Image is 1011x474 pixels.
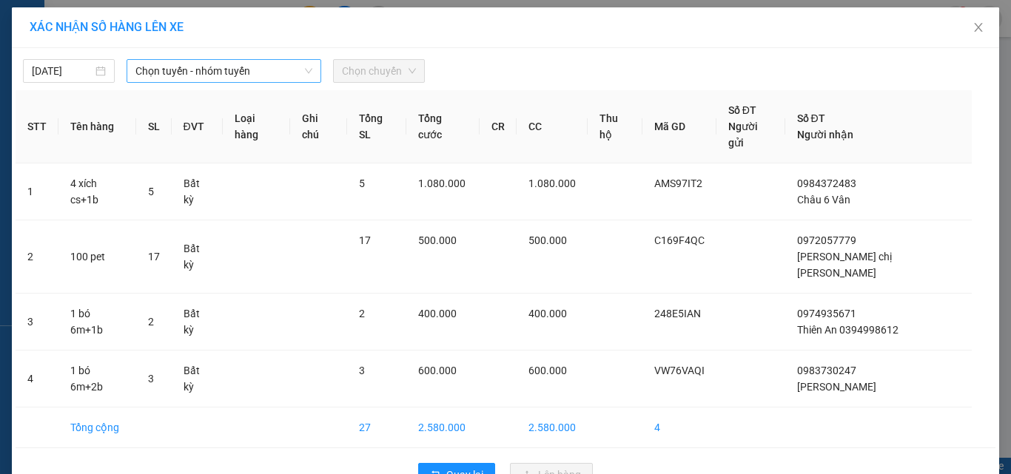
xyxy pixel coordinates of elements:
[958,7,999,49] button: Close
[797,112,825,124] span: Số ĐT
[359,308,365,319] span: 2
[728,121,758,149] span: Người gửi
[797,177,856,189] span: 0984372483
[172,90,224,163] th: ĐVT
[418,365,457,376] span: 600.000
[148,373,154,385] span: 3
[654,308,701,319] span: 248E5IAN
[797,365,856,376] span: 0983730247
[172,163,224,220] td: Bất kỳ
[797,308,856,319] span: 0974935671
[148,251,160,263] span: 17
[418,234,457,246] span: 500.000
[172,294,224,351] td: Bất kỳ
[797,129,853,140] span: Người nhận
[973,21,984,33] span: close
[359,177,365,189] span: 5
[654,177,702,189] span: AMS97IT2
[58,351,136,407] td: 1 bó 6m+2b
[16,163,58,220] td: 1
[342,60,416,82] span: Chọn chuyến
[58,294,136,351] td: 1 bó 6m+1b
[406,90,480,163] th: Tổng cước
[58,407,136,448] td: Tổng cộng
[418,308,457,319] span: 400.000
[290,90,347,163] th: Ghi chú
[588,90,642,163] th: Thu hộ
[58,163,136,220] td: 4 xích cs+1b
[797,381,876,393] span: [PERSON_NAME]
[148,316,154,328] span: 2
[58,220,136,294] td: 100 pet
[135,60,312,82] span: Chọn tuyến - nhóm tuyến
[30,20,184,34] span: XÁC NHẬN SỐ HÀNG LÊN XE
[418,177,466,189] span: 1.080.000
[172,220,224,294] td: Bất kỳ
[406,407,480,448] td: 2.580.000
[654,234,705,246] span: C169F4QC
[517,407,588,448] td: 2.580.000
[16,351,58,407] td: 4
[642,90,716,163] th: Mã GD
[359,234,371,246] span: 17
[347,90,406,163] th: Tổng SL
[528,365,567,376] span: 600.000
[32,63,93,79] input: 15/10/2025
[172,351,224,407] td: Bất kỳ
[16,90,58,163] th: STT
[797,251,892,279] span: [PERSON_NAME] chị [PERSON_NAME]
[528,308,567,319] span: 400.000
[528,177,576,189] span: 1.080.000
[797,234,856,246] span: 0972057779
[223,90,290,163] th: Loại hàng
[304,67,313,75] span: down
[728,104,756,116] span: Số ĐT
[359,365,365,376] span: 3
[642,407,716,448] td: 4
[16,220,58,294] td: 2
[517,90,588,163] th: CC
[797,194,850,206] span: Châu 6 Vân
[347,407,406,448] td: 27
[16,294,58,351] td: 3
[480,90,517,163] th: CR
[528,234,567,246] span: 500.000
[58,90,136,163] th: Tên hàng
[654,365,705,376] span: VW76VAQI
[136,90,172,163] th: SL
[797,324,899,336] span: Thiên An 0394998612
[148,186,154,197] span: 5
